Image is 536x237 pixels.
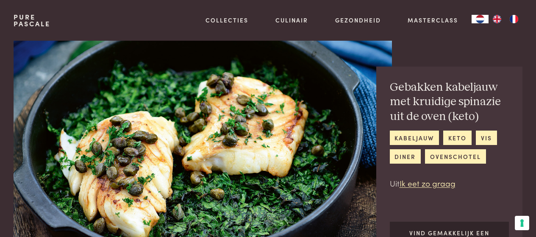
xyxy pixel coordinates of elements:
[443,131,471,145] a: keto
[472,15,522,23] aside: Language selected: Nederlands
[408,16,458,25] a: Masterclass
[390,80,509,124] h2: Gebakken kabeljauw met kruidige spinazie uit de oven (keto)
[472,15,489,23] div: Language
[505,15,522,23] a: FR
[489,15,505,23] a: EN
[489,15,522,23] ul: Language list
[400,177,455,189] a: Ik eet zo graag
[425,149,486,163] a: ovenschotel
[476,131,497,145] a: vis
[472,15,489,23] a: NL
[206,16,248,25] a: Collecties
[275,16,308,25] a: Culinair
[335,16,381,25] a: Gezondheid
[390,177,509,190] p: Uit
[390,149,421,163] a: diner
[390,131,439,145] a: kabeljauw
[14,14,50,27] a: PurePascale
[515,216,529,230] button: Uw voorkeuren voor toestemming voor trackingtechnologieën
